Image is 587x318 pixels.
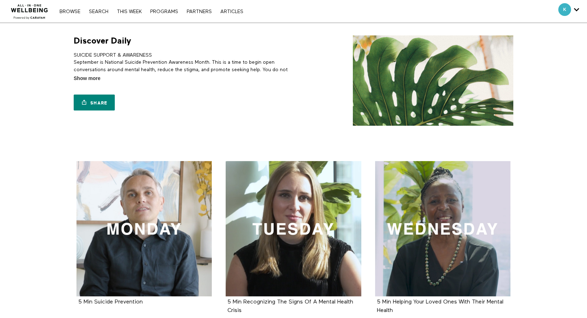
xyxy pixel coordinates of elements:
a: 5 Min Recognizing The Signs Of A Mental Health Crisis [227,299,353,313]
a: THIS WEEK [113,9,145,14]
img: Discover Daily [353,35,513,126]
a: 5 Min Helping Your Loved Ones With Their Mental Health [375,161,511,297]
a: ARTICLES [217,9,247,14]
a: PARTNERS [183,9,215,14]
span: Show more [74,75,100,82]
a: 5 Min Helping Your Loved Ones With Their Mental Health [377,299,503,313]
a: 5 Min Suicide Prevention [78,299,143,305]
p: SUICIDE SUPPORT & AWARENESS September is National Suicide Prevention Awareness Month. This is a t... [74,52,291,80]
strong: 5 Min Suicide Prevention [78,299,143,305]
a: 5 Min Recognizing The Signs Of A Mental Health Crisis [226,161,361,297]
a: 5 Min Suicide Prevention [77,161,212,297]
a: Share [74,95,115,110]
a: PROGRAMS [147,9,182,14]
nav: Primary [56,8,247,15]
a: Search [85,9,112,14]
h1: Discover Daily [74,35,131,46]
a: Browse [56,9,84,14]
